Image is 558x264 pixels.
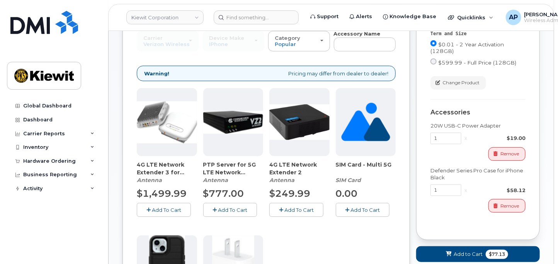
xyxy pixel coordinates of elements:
span: $0.01 - 2 Year Activation (128GB) [430,41,504,54]
div: $19.00 [470,135,526,142]
span: Category [275,35,300,41]
span: Add To Cart [218,207,247,213]
button: Add to Cart $77.13 [416,246,540,262]
div: Accessories [430,109,526,116]
iframe: Messenger Launcher [524,230,552,258]
input: Find something... [214,10,299,24]
input: $599.99 - Full Price (128GB) [430,58,437,65]
span: Popular [275,41,296,47]
img: 4glte_extender.png [269,104,330,140]
span: Add To Cart [152,207,181,213]
span: $77.13 [486,250,508,259]
span: Support [317,13,339,20]
input: $0.01 - 2 Year Activation (128GB) [430,40,437,46]
span: $777.00 [203,188,244,199]
span: Add To Cart [350,207,380,213]
button: Add To Cart [269,203,323,216]
span: Change Product [442,79,480,86]
span: Add to Cart [454,250,483,258]
button: Add To Cart [203,203,257,216]
span: 4G LTE Network Extender 2 [269,161,330,176]
img: Casa_Sysem.png [203,111,264,134]
strong: Warning! [144,70,169,77]
span: PTP Server for 5G LTE Network Extender 4/4G LTE Network Extender 3 [203,161,264,176]
button: Remove [488,199,526,213]
div: x [461,187,470,194]
span: 4G LTE Network Extender 3 for Enterprise [137,161,197,176]
div: 4G LTE Network Extender 2 [269,161,330,184]
em: Antenna [269,177,294,184]
span: Remove [500,150,519,157]
button: Remove [488,147,526,161]
span: Quicklinks [457,14,485,20]
div: Term and Size [430,31,526,37]
em: SIM Card [336,177,361,184]
span: Add To Cart [284,207,314,213]
div: 20W USB-C Power Adapter [430,122,526,129]
em: Antenna [203,177,228,184]
span: 0.00 [336,188,358,199]
strong: Accessory Name [334,31,381,37]
span: $599.99 - Full Price (128GB) [438,60,516,66]
div: Defender Series Pro Case for iPhone Black [430,167,526,181]
div: x [461,135,470,142]
div: Quicklinks [442,10,499,25]
span: $249.99 [269,188,310,199]
a: Knowledge Base [378,9,442,24]
span: Alerts [356,13,372,20]
div: $58.12 [470,187,526,194]
img: casa.png [137,101,197,143]
button: Add To Cart [137,203,191,216]
span: SIM Card - Multi 5G [336,161,396,176]
div: PTP Server for 5G LTE Network Extender 4/4G LTE Network Extender 3 [203,161,264,184]
span: Remove [500,203,519,209]
span: Knowledge Base [390,13,436,20]
button: Add To Cart [336,203,390,216]
span: AP [509,13,518,22]
button: Category Popular [268,31,330,51]
span: $1,499.99 [137,188,187,199]
button: Change Product [430,76,486,90]
div: SIM Card - Multi 5G [336,161,396,184]
a: Alerts [344,9,378,24]
div: 4G LTE Network Extender 3 for Enterprise [137,161,197,184]
div: Pricing may differ from dealer to dealer! [137,66,396,82]
a: Kiewit Corporation [126,10,204,24]
a: Support [305,9,344,24]
img: no_image_found-2caef05468ed5679b831cfe6fc140e25e0c280774317ffc20a367ab7fd17291e.png [341,88,390,156]
em: Antenna [137,177,162,184]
